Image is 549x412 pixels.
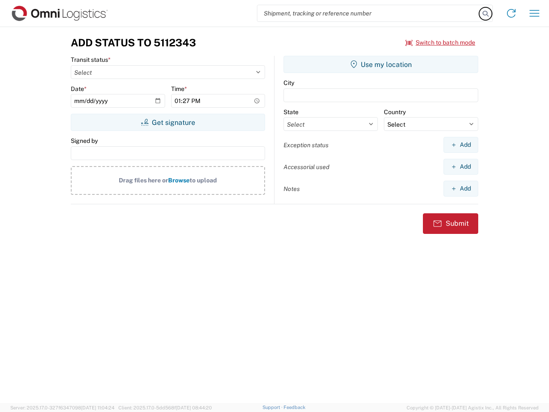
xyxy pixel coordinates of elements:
[262,405,284,410] a: Support
[284,405,305,410] a: Feedback
[284,185,300,193] label: Notes
[284,79,294,87] label: City
[423,213,478,234] button: Submit
[71,85,87,93] label: Date
[190,177,217,184] span: to upload
[384,108,406,116] label: Country
[81,405,115,410] span: [DATE] 11:04:24
[71,56,111,64] label: Transit status
[168,177,190,184] span: Browse
[407,404,539,412] span: Copyright © [DATE]-[DATE] Agistix Inc., All Rights Reserved
[443,181,478,197] button: Add
[405,36,475,50] button: Switch to batch mode
[119,177,168,184] span: Drag files here or
[284,163,329,171] label: Accessorial used
[284,108,299,116] label: State
[443,137,478,153] button: Add
[176,405,212,410] span: [DATE] 08:44:20
[284,56,478,73] button: Use my location
[284,141,329,149] label: Exception status
[71,137,98,145] label: Signed by
[257,5,480,21] input: Shipment, tracking or reference number
[10,405,115,410] span: Server: 2025.17.0-327f6347098
[171,85,187,93] label: Time
[118,405,212,410] span: Client: 2025.17.0-5dd568f
[71,114,265,131] button: Get signature
[443,159,478,175] button: Add
[71,36,196,49] h3: Add Status to 5112343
